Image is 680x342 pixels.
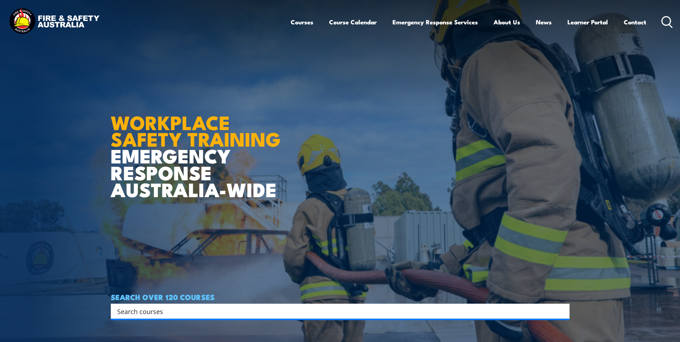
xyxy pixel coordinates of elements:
h4: SEARCH OVER 120 COURSES [111,293,570,301]
a: News [536,13,552,32]
button: Search magnifier button [557,306,567,316]
a: About Us [494,13,520,32]
h1: EMERGENCY RESPONSE AUSTRALIA-WIDE [111,96,286,198]
a: Learner Portal [567,13,608,32]
a: Course Calendar [329,13,377,32]
input: Search input [117,306,554,317]
a: Emergency Response Services [393,13,478,32]
a: Courses [291,13,313,32]
a: Contact [624,13,646,32]
strong: WORKPLACE SAFETY TRAINING [111,107,281,153]
form: Search form [119,306,555,316]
